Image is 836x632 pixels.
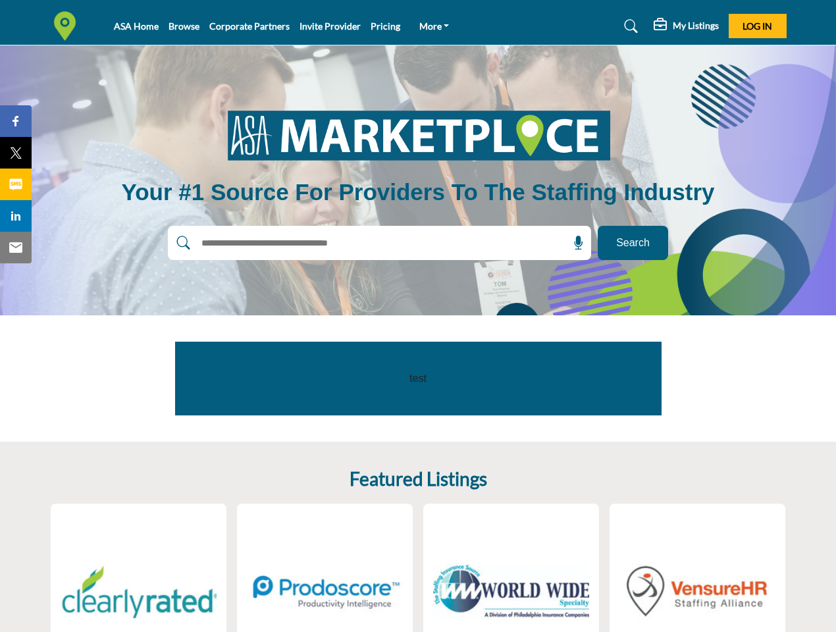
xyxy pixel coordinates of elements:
[654,18,719,34] div: My Listings
[743,20,772,32] span: Log In
[121,177,714,207] h1: Your #1 Source for Providers to the Staffing Industry
[50,11,86,41] img: Site Logo
[209,20,290,32] a: Corporate Partners
[673,20,719,32] h5: My Listings
[598,226,668,260] button: Search
[205,371,632,386] p: test
[616,235,650,251] span: Search
[300,20,361,32] a: Invite Provider
[114,20,159,32] a: ASA Home
[211,101,625,169] img: image
[350,468,487,490] h2: Featured Listings
[612,16,646,37] a: Search
[729,14,787,38] button: Log In
[371,20,400,32] a: Pricing
[169,20,199,32] a: Browse
[410,17,459,36] a: More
